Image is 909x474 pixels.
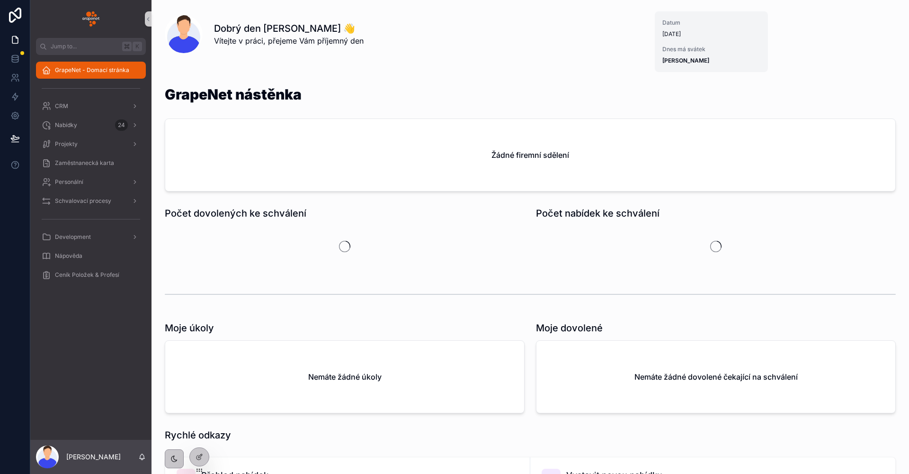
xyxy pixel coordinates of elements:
[30,55,151,296] div: scrollable content
[662,19,760,27] span: Datum
[55,252,82,260] span: Nápověda
[36,136,146,153] a: Projekty
[51,43,118,50] span: Jump to...
[536,321,603,335] h1: Moje dovolené
[55,271,119,279] span: Ceník Položek & Profesí
[308,371,382,383] h2: Nemáte žádné úkoly
[165,87,302,101] h1: GrapeNet nástěnka
[82,11,99,27] img: App logo
[662,46,760,53] span: Dnes má svátek
[165,428,231,442] h1: Rychlé odkazy
[55,178,83,186] span: Personální
[36,38,146,55] button: Jump to...K
[55,159,114,167] span: Zaměstnanecká karta
[36,62,146,79] a: GrapeNet - Domací stránka
[36,247,146,264] a: Nápověda
[36,155,146,172] a: Zaměstnanecká karta
[165,321,214,335] h1: Moje úkoly
[115,119,128,131] div: 24
[134,43,141,50] span: K
[634,371,798,383] h2: Nemáte žádné dovolené čekající na schválení
[55,66,129,74] span: GrapeNet - Domací stránka
[662,30,760,38] span: [DATE]
[165,207,306,220] h1: Počet dovolených ke schválení
[536,207,659,220] h1: Počet nabídek ke schválení
[55,102,68,110] span: CRM
[55,233,91,241] span: Development
[36,98,146,115] a: CRM
[55,197,111,205] span: Schvalovací procesy
[36,228,146,246] a: Development
[36,192,146,210] a: Schvalovací procesy
[55,121,77,129] span: Nabídky
[214,35,364,46] span: Vítejte v práci, přejeme Vám příjemný den
[214,22,364,35] h1: Dobrý den [PERSON_NAME] 👋
[66,452,121,462] p: [PERSON_NAME]
[55,140,78,148] span: Projekty
[36,117,146,134] a: Nabídky24
[36,266,146,283] a: Ceník Položek & Profesí
[491,149,569,161] h2: Žádné firemní sdělení
[662,57,709,64] strong: [PERSON_NAME]
[36,173,146,191] a: Personální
